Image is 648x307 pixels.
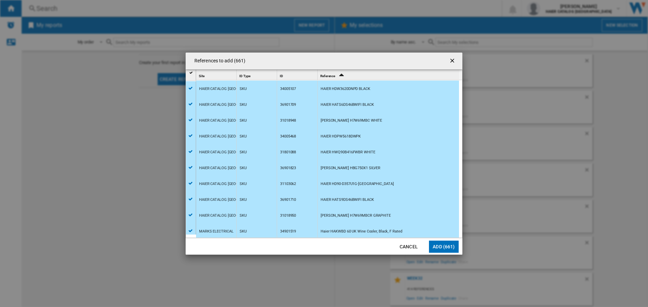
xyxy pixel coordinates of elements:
div: HAIER HD90-D357U1G-[GEOGRAPHIC_DATA] [321,176,394,192]
div: ID Sort None [278,70,317,80]
div: 36901823 [280,160,296,176]
div: HAIER CATALOG [GEOGRAPHIC_DATA] [199,208,263,223]
div: ID Type Sort None [238,70,277,80]
h4: References to add (661) [191,58,245,64]
div: SKU [240,113,247,128]
span: Sort Ascending [336,74,347,78]
div: 31018948 [280,113,296,128]
span: ID [280,74,283,78]
span: ID Type [239,74,250,78]
div: [PERSON_NAME] H7W69MBCR GRAPHITE [321,208,391,223]
div: HAIER CATALOG [GEOGRAPHIC_DATA] [199,113,263,128]
div: 36901710 [280,192,296,208]
div: HAIER CATALOG [GEOGRAPHIC_DATA] [199,176,263,192]
div: [PERSON_NAME] H7W69MBC WHITE [321,113,382,128]
div: 31801088 [280,145,296,160]
button: Add (661) [429,241,459,253]
div: HAIER CATALOG [GEOGRAPHIC_DATA] [199,97,263,113]
div: HAIER CATALOG [GEOGRAPHIC_DATA] [199,145,263,160]
div: 31018950 [280,208,296,223]
div: SKU [240,145,247,160]
div: 31103062 [280,176,296,192]
div: SKU [240,192,247,208]
div: HAIER HDPW5618DWPK [321,129,361,144]
div: SKU [240,81,247,97]
button: Cancel [394,241,424,253]
div: Sort None [238,70,277,80]
div: HAIER HATS9DS46BWIFI BLACK [321,192,374,208]
span: Site [199,74,205,78]
div: SKU [240,224,247,239]
div: Reference Sort Ascending [319,70,459,80]
div: SKU [240,97,247,113]
div: Haier HAKWBD 60 UK Wine Cooler, Black, F Rated [321,224,402,239]
div: HAIER CATALOG [GEOGRAPHIC_DATA] [199,192,263,208]
button: getI18NText('BUTTONS.CLOSE_DIALOG') [446,54,460,68]
div: 34005468 [280,129,296,144]
div: HAIER HDW3620DNPD BLACK [321,81,370,97]
div: 34901519 [280,224,296,239]
div: Sort None [197,70,236,80]
div: HAIER CATALOG [GEOGRAPHIC_DATA] [199,129,263,144]
div: [PERSON_NAME] HBG750X1 SILVER [321,160,380,176]
div: Sort Ascending [319,70,459,80]
div: HAIER HATS6DS46BWIFI BLACK [321,97,374,113]
div: MARKS ELECTRICAL [199,224,233,239]
div: HAIER HWQ90B416FWBR WHITE [321,145,375,160]
div: HAIER CATALOG [GEOGRAPHIC_DATA] [199,160,263,176]
div: Sort None [278,70,317,80]
div: SKU [240,160,247,176]
div: SKU [240,129,247,144]
span: Reference [320,74,335,78]
div: SKU [240,176,247,192]
div: HAIER CATALOG [GEOGRAPHIC_DATA] [199,81,263,97]
div: 36901709 [280,97,296,113]
div: 34005107 [280,81,296,97]
div: Site Sort None [197,70,236,80]
ng-md-icon: getI18NText('BUTTONS.CLOSE_DIALOG') [449,57,457,65]
div: SKU [240,208,247,223]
